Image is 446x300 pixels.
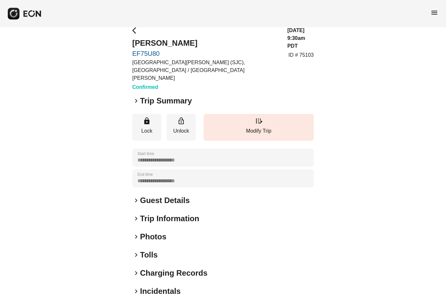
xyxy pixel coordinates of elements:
h3: Confirmed [132,83,279,91]
h2: Trip Summary [140,96,192,106]
span: keyboard_arrow_right [132,97,140,105]
h2: Trip Information [140,213,199,224]
button: Modify Trip [204,114,314,141]
h2: Guest Details [140,195,190,206]
p: Lock [135,127,158,135]
span: keyboard_arrow_right [132,215,140,222]
h2: Charging Records [140,268,207,278]
span: lock_open [177,117,185,125]
span: edit_road [255,117,263,125]
h2: [PERSON_NAME] [132,38,279,48]
a: EF75U80 [132,50,279,57]
span: keyboard_arrow_right [132,269,140,277]
span: keyboard_arrow_right [132,233,140,241]
p: Unlock [170,127,193,135]
p: ID # 75103 [288,51,314,59]
span: keyboard_arrow_right [132,287,140,295]
h2: Photos [140,232,166,242]
span: keyboard_arrow_right [132,197,140,204]
h3: [DATE] 9:30am PDT [287,27,314,50]
button: Unlock [167,114,196,141]
p: Modify Trip [207,127,311,135]
span: keyboard_arrow_right [132,251,140,259]
h2: Incidentals [140,286,181,296]
span: lock [143,117,151,125]
span: arrow_back_ios [132,27,140,34]
span: menu [430,9,438,17]
h2: Tolls [140,250,158,260]
button: Lock [132,114,161,141]
p: [GEOGRAPHIC_DATA][PERSON_NAME] (SJC), [GEOGRAPHIC_DATA] / [GEOGRAPHIC_DATA][PERSON_NAME] [132,59,279,82]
